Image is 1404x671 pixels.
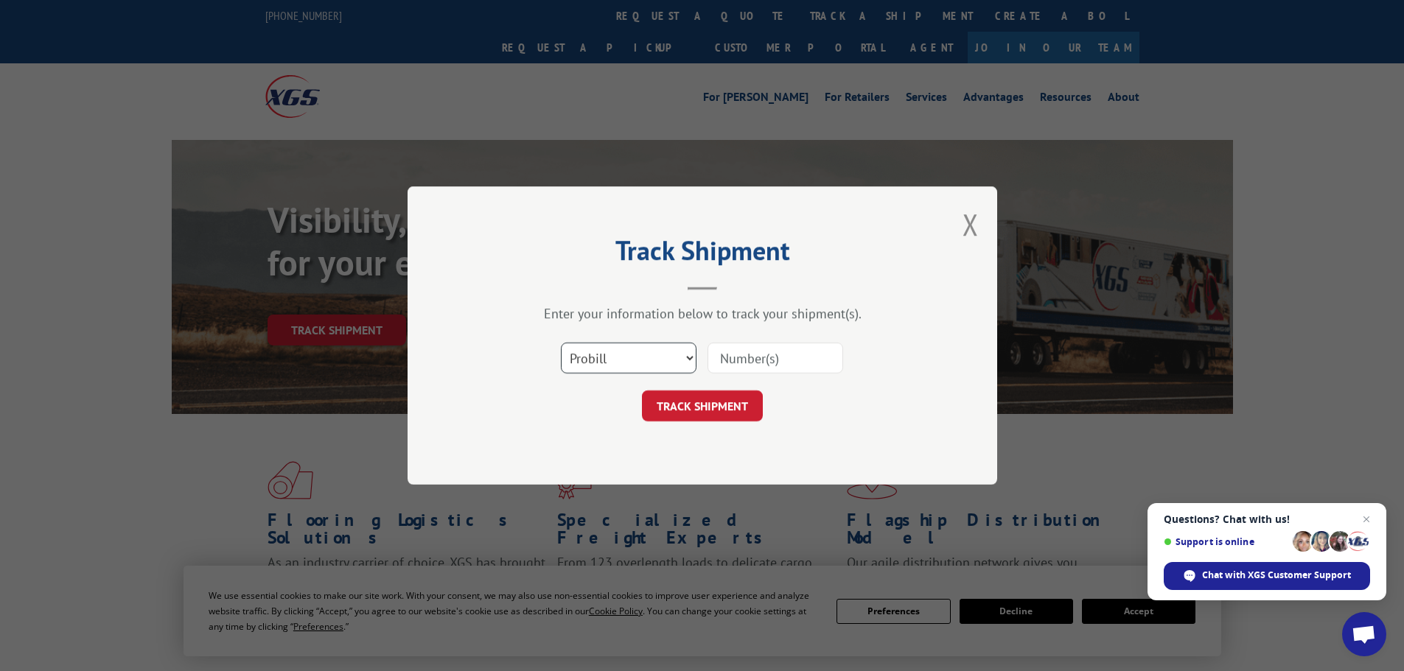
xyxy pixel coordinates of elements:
[1164,562,1370,590] div: Chat with XGS Customer Support
[708,342,843,373] input: Number(s)
[1164,513,1370,525] span: Questions? Chat with us!
[1202,569,1351,582] span: Chat with XGS Customer Support
[481,240,923,268] h2: Track Shipment
[481,305,923,322] div: Enter your information below to track your shipment(s).
[1358,510,1375,528] span: Close chat
[963,205,979,244] button: Close modal
[1342,612,1386,656] div: Open chat
[642,390,763,421] button: TRACK SHIPMENT
[1164,536,1288,547] span: Support is online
